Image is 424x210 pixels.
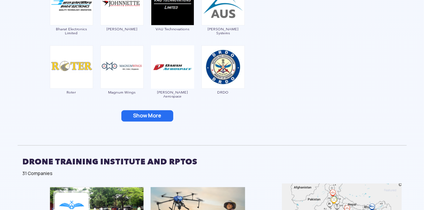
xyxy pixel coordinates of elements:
a: DRDO [201,64,245,94]
span: Roter [50,90,93,94]
span: VAU Technovations [151,27,195,31]
a: Magnum Wings [100,64,144,94]
div: 31 Companies [23,170,402,177]
span: DRDO [201,90,245,94]
img: ic_magnumwings.png [100,45,144,89]
a: [PERSON_NAME] Systems [201,0,245,35]
button: Show More [121,110,173,121]
a: Bharat Electronics Limited [50,0,93,35]
img: img_darsh.png [151,45,194,89]
span: [PERSON_NAME] Systems [201,27,245,35]
img: ic_drdo.png [202,45,245,89]
span: Magnum Wings [100,90,144,94]
a: [PERSON_NAME] [100,0,144,31]
img: ic_apiroter.png [50,45,93,89]
span: Bharat Electronics Limited [50,27,93,35]
span: [PERSON_NAME] Aerospace [151,90,195,98]
span: [PERSON_NAME] [100,27,144,31]
a: [PERSON_NAME] Aerospace [151,64,195,98]
h2: DRONE TRAINING INSTITUTE AND RPTOS [23,153,402,170]
a: VAU Technovations [151,0,195,31]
